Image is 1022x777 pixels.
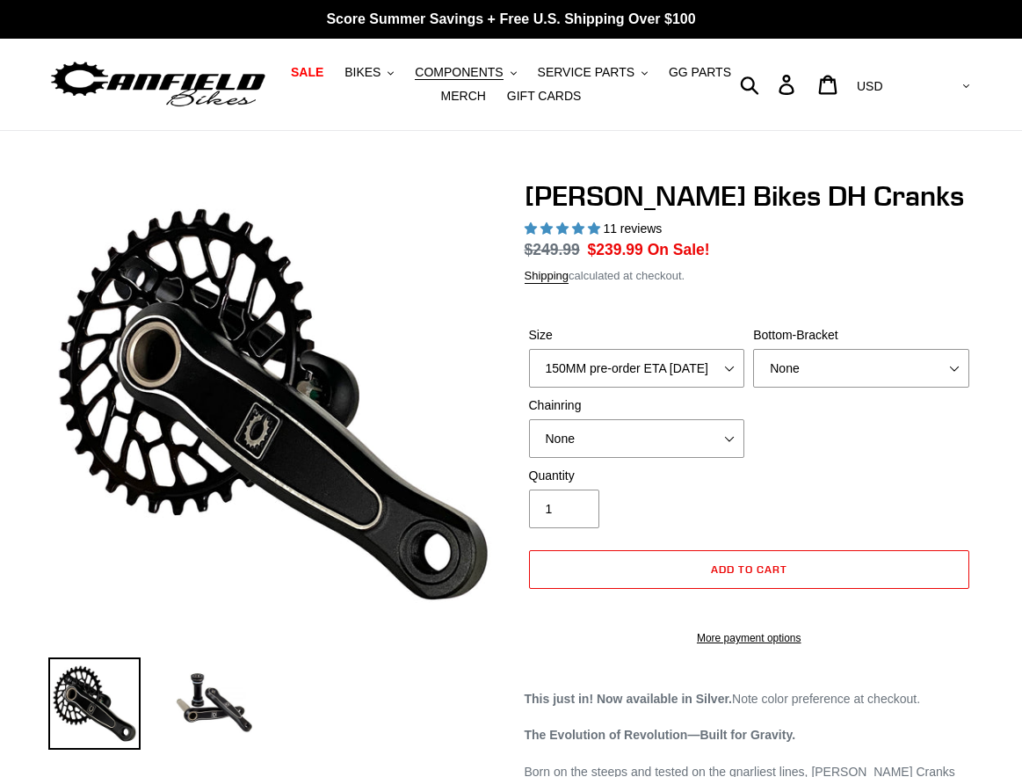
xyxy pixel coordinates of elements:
[336,61,402,84] button: BIKES
[291,65,323,80] span: SALE
[529,61,656,84] button: SERVICE PARTS
[588,241,643,258] span: $239.99
[48,57,268,113] img: Canfield Bikes
[432,84,495,108] a: MERCH
[498,84,591,108] a: GIFT CARDS
[282,61,332,84] a: SALE
[603,221,662,236] span: 11 reviews
[525,690,975,708] p: Note color preference at checkout.
[525,179,975,213] h1: [PERSON_NAME] Bikes DH Cranks
[507,89,582,104] span: GIFT CARDS
[415,65,503,80] span: COMPONENTS
[711,563,787,576] span: Add to cart
[529,630,970,646] a: More payment options
[525,269,569,284] a: Shipping
[344,65,381,80] span: BIKES
[406,61,525,84] button: COMPONENTS
[538,65,634,80] span: SERVICE PARTS
[529,326,745,345] label: Size
[525,241,580,258] s: $249.99
[441,89,486,104] span: MERCH
[167,657,259,750] img: Load image into Gallery viewer, Canfield Bikes DH Cranks
[529,467,745,485] label: Quantity
[525,221,604,236] span: 4.91 stars
[669,65,731,80] span: GG PARTS
[525,728,796,742] strong: The Evolution of Revolution—Built for Gravity.
[529,550,970,589] button: Add to cart
[648,238,710,261] span: On Sale!
[660,61,740,84] a: GG PARTS
[529,396,745,415] label: Chainring
[753,326,969,345] label: Bottom-Bracket
[525,267,975,285] div: calculated at checkout.
[48,657,141,750] img: Load image into Gallery viewer, Canfield Bikes DH Cranks
[525,692,733,706] strong: This just in! Now available in Silver.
